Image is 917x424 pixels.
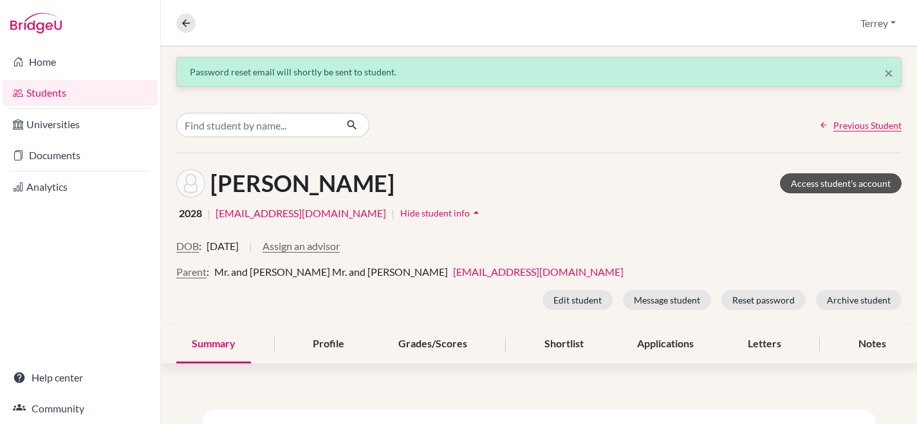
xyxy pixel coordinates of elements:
[884,65,893,81] button: Close
[623,290,711,310] button: Message student
[843,325,902,363] div: Notes
[3,111,158,137] a: Universities
[622,325,709,363] div: Applications
[176,169,205,198] img: Jingyue Zhang's avatar
[214,265,448,278] span: Mr. and [PERSON_NAME] Mr. and [PERSON_NAME]
[249,238,252,264] span: |
[3,365,158,390] a: Help center
[780,173,902,193] a: Access student's account
[176,264,207,280] button: Parent
[263,238,340,254] button: Assign an advisor
[819,119,902,132] a: Previous Student
[391,206,394,221] span: |
[816,290,902,310] button: Archive student
[3,174,158,200] a: Analytics
[207,264,209,280] span: :
[179,206,202,221] span: 2028
[470,206,483,219] i: arrow_drop_up
[199,238,201,254] span: :
[176,325,251,363] div: Summary
[400,207,470,218] span: Hide student info
[884,63,893,82] span: ×
[542,290,613,310] button: Edit student
[190,65,888,79] div: Password reset email will shortly be sent to student.
[207,206,210,221] span: |
[210,169,394,197] h1: [PERSON_NAME]
[3,142,158,168] a: Documents
[3,396,158,421] a: Community
[10,13,62,34] img: Bridge-U
[176,238,199,254] button: DOB
[297,325,360,363] div: Profile
[400,203,483,223] button: Hide student infoarrow_drop_up
[176,113,336,137] input: Find student by name...
[3,49,158,75] a: Home
[383,325,483,363] div: Grades/Scores
[3,80,158,106] a: Students
[721,290,806,310] button: Reset password
[529,325,599,363] div: Shortlist
[855,11,902,35] button: Terrey
[833,119,902,132] span: Previous Student
[732,325,797,363] div: Letters
[207,238,239,254] span: [DATE]
[216,206,386,221] a: [EMAIL_ADDRESS][DOMAIN_NAME]
[453,265,624,278] a: [EMAIL_ADDRESS][DOMAIN_NAME]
